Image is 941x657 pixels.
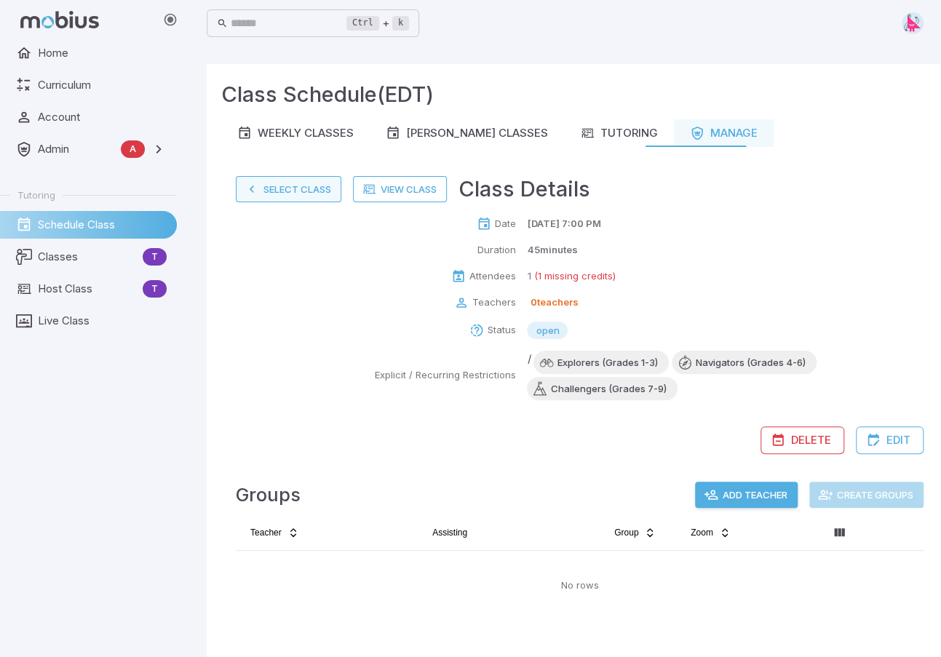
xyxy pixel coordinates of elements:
kbd: k [392,16,409,31]
div: Tutoring [580,125,658,141]
button: Select Class [236,176,341,202]
span: Home [38,45,167,61]
span: T [143,250,167,264]
span: Classes [38,249,137,265]
p: Duration [477,243,515,258]
span: Live Class [38,313,167,329]
p: No rows [561,578,599,593]
button: Add Teacher [695,482,798,508]
div: [PERSON_NAME] Classes [386,125,548,141]
button: Edit [856,426,924,454]
p: Status [487,323,515,338]
div: / [527,351,924,400]
h4: Groups [236,480,301,509]
p: 0 teachers [530,295,578,310]
span: Explorers (Grades 1-3) [545,355,669,370]
button: Assisting [424,521,476,544]
span: T [143,282,167,296]
button: Teacher [242,521,308,544]
p: 45 minutes [527,243,577,258]
p: 1 [527,269,531,284]
span: Schedule Class [38,217,167,233]
p: Explicit / Recurring Restrictions [374,368,515,383]
span: Assisting [432,527,467,538]
span: Challengers (Grades 7-9) [539,381,678,396]
span: Admin [38,141,115,157]
p: Teachers [472,295,515,310]
p: Date [494,217,515,231]
span: Navigators (Grades 4-6) [683,355,817,370]
span: Host Class [38,281,137,297]
div: + [346,15,409,32]
span: A [121,142,145,156]
span: Tutoring [17,188,55,202]
span: Group [614,527,638,538]
span: open [527,323,568,338]
p: Attendees [469,269,515,284]
span: Zoom [691,527,713,538]
p: [DATE] 7:00 PM [527,217,600,231]
span: Account [38,109,167,125]
div: Manage [690,125,758,141]
button: Column visibility [827,521,851,544]
button: Zoom [682,521,739,544]
button: Delete [761,426,844,454]
kbd: Ctrl [346,16,379,31]
div: Weekly Classes [237,125,354,141]
span: Teacher [250,527,282,538]
a: View Class [353,176,447,202]
p: (1 missing credits) [533,269,615,284]
h3: Class Details [458,173,590,205]
img: right-triangle.svg [902,12,924,34]
h3: Class Schedule (EDT) [221,79,434,111]
span: Curriculum [38,77,167,93]
button: Group [606,521,664,544]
